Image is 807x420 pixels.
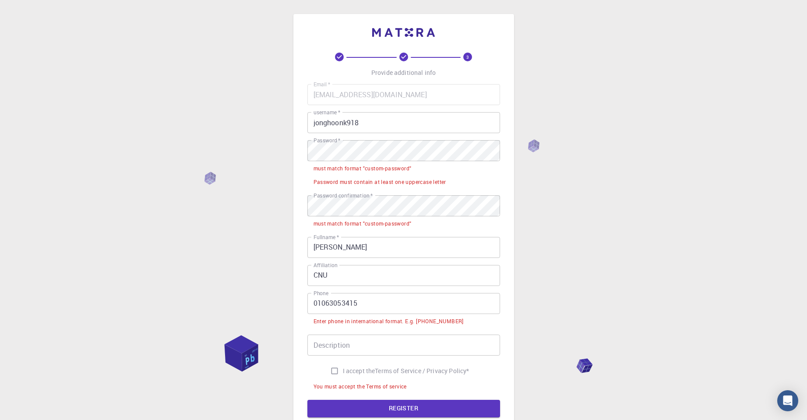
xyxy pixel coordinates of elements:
[314,81,330,88] label: Email
[307,400,500,417] button: REGISTER
[314,109,340,116] label: username
[314,192,373,199] label: Password confirmation
[375,367,469,375] a: Terms of Service / Privacy Policy*
[314,317,464,326] div: Enter phone in international format. E.g. [PHONE_NUMBER]
[314,178,446,187] div: Password must contain at least one uppercase letter
[343,367,375,375] span: I accept the
[777,390,798,411] div: Open Intercom Messenger
[314,219,412,228] div: must match format "custom-password"
[314,233,339,241] label: Fullname
[466,54,469,60] text: 3
[375,367,469,375] p: Terms of Service / Privacy Policy *
[314,261,337,269] label: Affiliation
[314,164,412,173] div: must match format "custom-password"
[314,289,328,297] label: Phone
[314,137,340,144] label: Password
[371,68,436,77] p: Provide additional info
[314,382,407,391] div: You must accept the Terms of service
